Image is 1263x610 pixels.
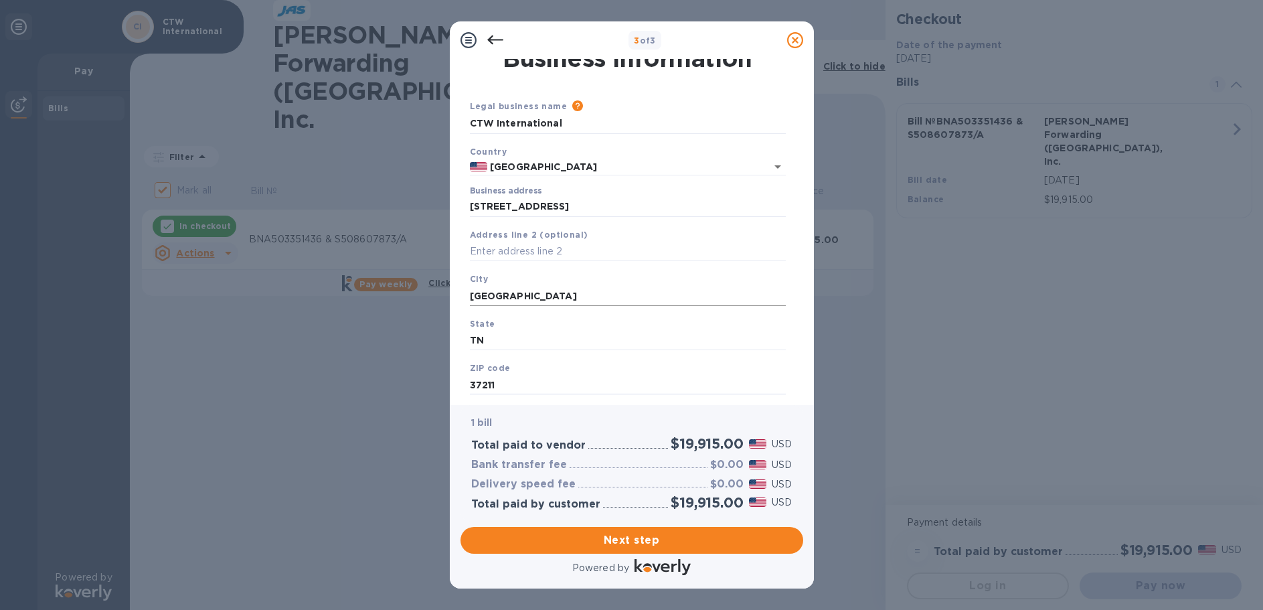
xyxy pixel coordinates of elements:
img: USD [749,460,767,469]
h3: $0.00 [710,478,744,491]
p: USD [772,437,792,451]
b: of 3 [634,35,656,46]
input: Enter state [470,331,786,351]
h3: Delivery speed fee [471,478,576,491]
label: Business address [470,187,541,196]
img: USD [749,479,767,489]
b: Legal business name [470,101,568,111]
button: Next step [460,527,803,554]
b: ZIP code [470,363,511,373]
p: USD [772,477,792,491]
p: USD [772,458,792,472]
h3: Total paid to vendor [471,439,586,452]
input: Enter ZIP code [470,375,786,395]
h3: Total paid by customer [471,498,600,511]
h2: $19,915.00 [671,494,743,511]
img: USD [749,439,767,449]
b: Address line 2 (optional) [470,230,588,240]
h1: Business Information [467,44,788,72]
img: USD [749,498,767,507]
input: Enter address [470,197,786,217]
input: Enter legal business name [470,114,786,134]
p: USD [772,495,792,510]
button: Open [768,157,787,176]
b: City [470,274,489,284]
span: 3 [634,35,639,46]
img: US [470,162,488,171]
b: State [470,319,495,329]
h3: $0.00 [710,459,744,471]
h2: $19,915.00 [671,435,743,452]
h3: Bank transfer fee [471,459,567,471]
b: Country [470,147,507,157]
img: Logo [635,559,691,575]
span: Next step [471,532,792,548]
input: Select country [487,159,748,175]
p: Powered by [572,561,629,575]
input: Enter address line 2 [470,242,786,262]
input: Enter city [470,286,786,306]
b: 1 bill [471,417,493,428]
